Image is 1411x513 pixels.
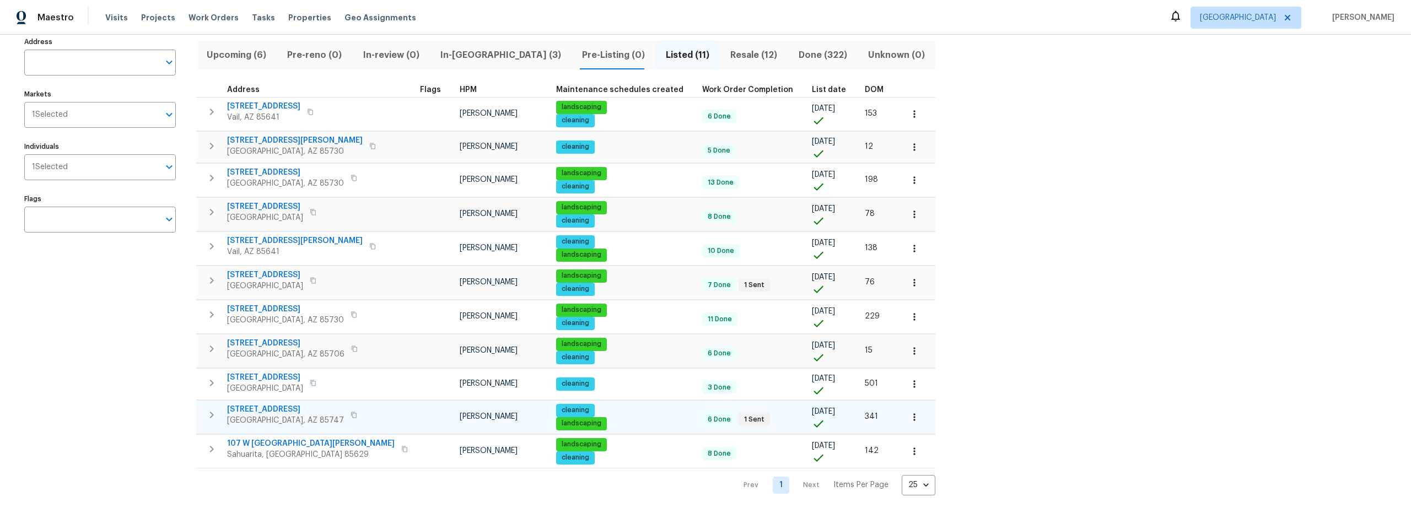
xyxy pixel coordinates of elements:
span: [DATE] [812,273,835,281]
span: [STREET_ADDRESS] [227,101,300,112]
span: 142 [865,447,879,455]
span: 341 [865,413,878,420]
span: 501 [865,380,878,387]
span: Projects [141,12,175,23]
span: 6 Done [703,112,735,121]
span: [STREET_ADDRESS] [227,167,344,178]
span: 15 [865,347,873,354]
span: [GEOGRAPHIC_DATA], AZ 85706 [227,349,344,360]
span: [DATE] [812,205,835,213]
span: [PERSON_NAME] [460,278,518,286]
span: [PERSON_NAME] [460,413,518,420]
span: [PERSON_NAME] [460,447,518,455]
span: [GEOGRAPHIC_DATA] [1200,12,1276,23]
span: [GEOGRAPHIC_DATA] [227,383,303,394]
span: [DATE] [812,408,835,415]
span: 13 Done [703,178,738,187]
span: [GEOGRAPHIC_DATA] [227,280,303,291]
nav: Pagination Navigation [733,475,935,495]
span: [STREET_ADDRESS][PERSON_NAME] [227,235,363,246]
span: [STREET_ADDRESS] [227,269,303,280]
span: 107 W [GEOGRAPHIC_DATA][PERSON_NAME] [227,438,395,449]
span: 5 Done [703,146,735,155]
span: cleaning [557,453,594,462]
span: landscaping [557,440,606,449]
span: Unknown (0) [864,47,929,63]
span: Geo Assignments [344,12,416,23]
label: Flags [24,196,176,202]
span: 1 Sent [740,280,769,290]
span: [DATE] [812,375,835,382]
div: 25 [902,471,935,499]
span: 7 Done [703,280,735,290]
span: 1 Selected [32,110,68,120]
span: [PERSON_NAME] [460,110,518,117]
span: [STREET_ADDRESS] [227,372,303,383]
span: cleaning [557,182,594,191]
span: cleaning [557,237,594,246]
span: [GEOGRAPHIC_DATA], AZ 85747 [227,415,344,426]
span: cleaning [557,284,594,294]
button: Open [161,107,177,122]
span: [GEOGRAPHIC_DATA], AZ 85730 [227,315,344,326]
span: [PERSON_NAME] [460,347,518,354]
span: List date [812,86,846,94]
span: [DATE] [812,171,835,179]
span: Work Orders [189,12,239,23]
span: landscaping [557,419,606,428]
span: 8 Done [703,449,735,458]
span: [DATE] [812,138,835,145]
span: DOM [865,86,884,94]
span: [STREET_ADDRESS] [227,338,344,349]
span: Listed (11) [662,47,713,63]
span: [PERSON_NAME] [460,244,518,252]
span: [PERSON_NAME] [1328,12,1394,23]
span: [PERSON_NAME] [460,176,518,183]
span: Vail, AZ 85641 [227,112,300,123]
span: Visits [105,12,128,23]
span: 1 Selected [32,163,68,172]
span: In-[GEOGRAPHIC_DATA] (3) [437,47,565,63]
span: 138 [865,244,877,252]
span: Address [227,86,260,94]
span: Sahuarita, [GEOGRAPHIC_DATA] 85629 [227,449,395,460]
span: 1 Sent [740,415,769,424]
span: [STREET_ADDRESS] [227,201,303,212]
span: [STREET_ADDRESS][PERSON_NAME] [227,135,363,146]
span: [DATE] [812,239,835,247]
span: Maestro [37,12,74,23]
button: Open [161,212,177,227]
span: [DATE] [812,342,835,349]
span: 153 [865,110,877,117]
span: HPM [460,86,477,94]
label: Individuals [24,143,176,150]
span: [DATE] [812,442,835,450]
span: Upcoming (6) [203,47,270,63]
span: landscaping [557,102,606,112]
span: cleaning [557,379,594,388]
span: [STREET_ADDRESS] [227,404,344,415]
span: landscaping [557,169,606,178]
span: Maintenance schedules created [556,86,683,94]
span: 8 Done [703,212,735,222]
span: Tasks [252,14,275,21]
span: [PERSON_NAME] [460,380,518,387]
span: cleaning [557,116,594,125]
span: 6 Done [703,349,735,358]
span: In-review (0) [359,47,423,63]
span: [GEOGRAPHIC_DATA] [227,212,303,223]
label: Markets [24,91,176,98]
span: [PERSON_NAME] [460,210,518,218]
span: landscaping [557,203,606,212]
span: cleaning [557,406,594,415]
button: Open [161,55,177,70]
button: Open [161,159,177,175]
span: 3 Done [703,383,735,392]
a: Goto page 1 [773,477,789,494]
span: [GEOGRAPHIC_DATA], AZ 85730 [227,146,363,157]
span: 76 [865,278,875,286]
span: [GEOGRAPHIC_DATA], AZ 85730 [227,178,344,189]
span: Flags [420,86,441,94]
span: Resale (12) [726,47,781,63]
span: [PERSON_NAME] [460,312,518,320]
